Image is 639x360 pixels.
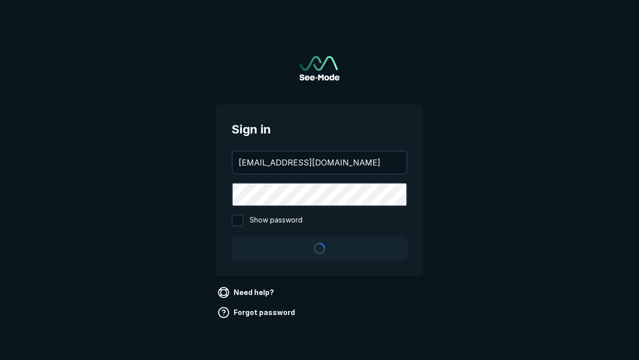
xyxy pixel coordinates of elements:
a: Need help? [216,284,278,300]
img: See-Mode Logo [300,56,339,80]
a: Forgot password [216,304,299,320]
input: your@email.com [233,151,406,173]
span: Show password [250,214,303,226]
a: Go to sign in [300,56,339,80]
span: Sign in [232,120,407,138]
